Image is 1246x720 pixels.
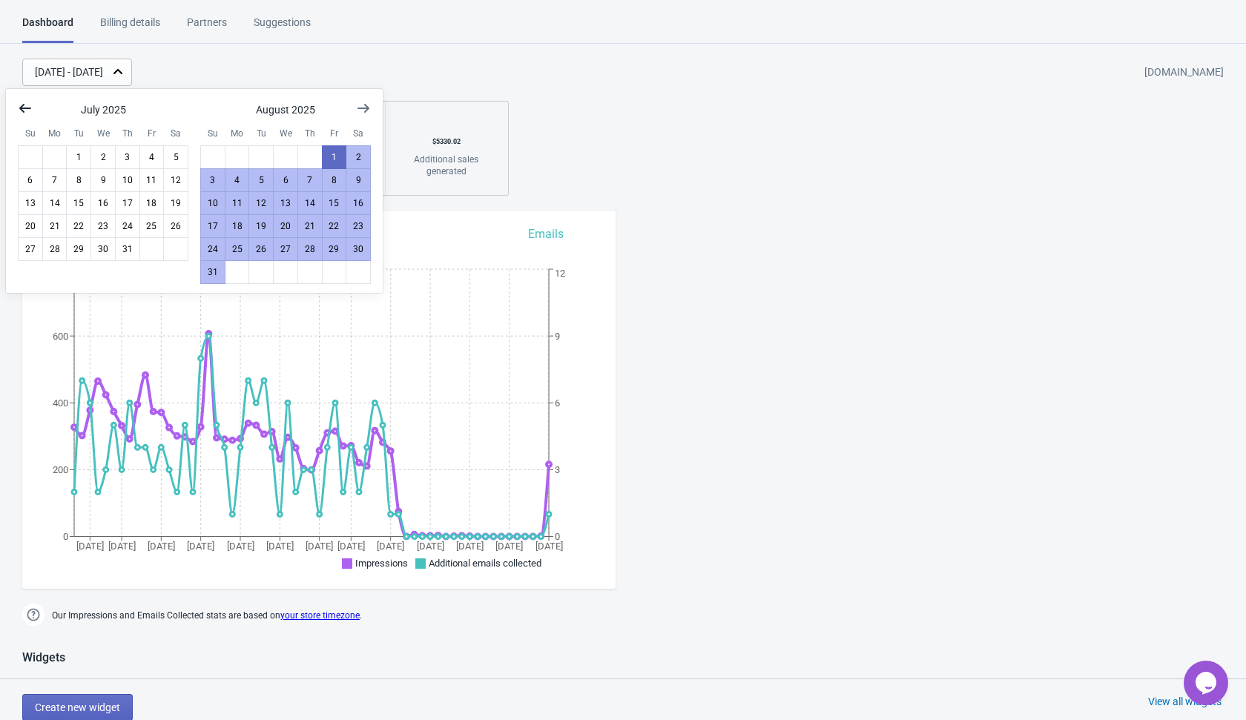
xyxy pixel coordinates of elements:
button: July 29 2025 [66,237,91,261]
tspan: [DATE] [108,541,136,552]
tspan: [DATE] [535,541,563,552]
tspan: [DATE] [266,541,294,552]
button: July 9 2025 [90,168,116,192]
button: July 6 2025 [18,168,43,192]
button: August 31 2025 [200,260,225,284]
img: help.png [22,604,44,626]
button: July 15 2025 [66,191,91,215]
button: August 21 2025 [297,214,323,238]
div: Wednesday [90,121,116,146]
button: July 21 2025 [42,214,67,238]
button: August 12 2025 [248,191,274,215]
div: Monday [225,121,250,146]
div: Wednesday [273,121,298,146]
tspan: [DATE] [187,541,214,552]
tspan: 12 [555,268,565,279]
button: August 18 2025 [225,214,250,238]
span: Impressions [355,558,408,569]
button: July 25 2025 [139,214,165,238]
tspan: [DATE] [337,541,365,552]
button: August 1 2025 [322,145,347,169]
tspan: 200 [53,464,68,475]
div: Thursday [115,121,140,146]
div: Friday [322,121,347,146]
div: Additional sales generated [400,153,492,177]
a: your store timezone [280,610,360,621]
button: August 9 2025 [346,168,371,192]
button: August 24 2025 [200,237,225,261]
tspan: 0 [555,531,560,542]
button: July 7 2025 [42,168,67,192]
button: July 3 2025 [115,145,140,169]
div: Saturday [163,121,188,146]
button: July 26 2025 [163,214,188,238]
span: Our Impressions and Emails Collected stats are based on . [52,604,362,628]
div: $ 5330.02 [400,130,492,153]
button: July 30 2025 [90,237,116,261]
button: July 28 2025 [42,237,67,261]
button: July 22 2025 [66,214,91,238]
button: August 13 2025 [273,191,298,215]
button: August 17 2025 [200,214,225,238]
tspan: [DATE] [148,541,175,552]
button: July 11 2025 [139,168,165,192]
button: August 16 2025 [346,191,371,215]
button: August 25 2025 [225,237,250,261]
div: Partners [187,15,227,41]
tspan: 400 [53,397,68,409]
button: July 10 2025 [115,168,140,192]
div: Suggestions [254,15,311,41]
tspan: [DATE] [76,541,104,552]
div: Billing details [100,15,160,41]
button: August 7 2025 [297,168,323,192]
button: July 4 2025 [139,145,165,169]
button: August 6 2025 [273,168,298,192]
div: Sunday [200,121,225,146]
button: August 23 2025 [346,214,371,238]
div: Sunday [18,121,43,146]
button: August 20 2025 [273,214,298,238]
button: July 23 2025 [90,214,116,238]
button: July 31 2025 [115,237,140,261]
button: August 27 2025 [273,237,298,261]
button: August 4 2025 [225,168,250,192]
button: August 11 2025 [225,191,250,215]
div: Dashboard [22,15,73,43]
button: July 2 2025 [90,145,116,169]
tspan: [DATE] [456,541,484,552]
button: August 19 2025 [248,214,274,238]
button: July 12 2025 [163,168,188,192]
button: July 8 2025 [66,168,91,192]
button: July 24 2025 [115,214,140,238]
div: Monday [42,121,67,146]
div: [DATE] - [DATE] [35,65,103,80]
button: July 18 2025 [139,191,165,215]
button: July 13 2025 [18,191,43,215]
button: August 15 2025 [322,191,347,215]
div: Tuesday [248,121,274,146]
tspan: [DATE] [227,541,254,552]
tspan: 600 [53,331,68,342]
button: Show previous month, June 2025 [12,95,39,122]
tspan: [DATE] [495,541,523,552]
button: July 27 2025 [18,237,43,261]
button: July 16 2025 [90,191,116,215]
button: August 8 2025 [322,168,347,192]
button: Show next month, September 2025 [350,95,377,122]
button: August 26 2025 [248,237,274,261]
button: July 1 2025 [66,145,91,169]
div: [DOMAIN_NAME] [1144,59,1224,86]
button: August 14 2025 [297,191,323,215]
button: July 20 2025 [18,214,43,238]
iframe: chat widget [1184,661,1231,705]
button: August 29 2025 [322,237,347,261]
button: August 5 2025 [248,168,274,192]
button: July 14 2025 [42,191,67,215]
button: August 3 2025 [200,168,225,192]
button: August 22 2025 [322,214,347,238]
button: July 17 2025 [115,191,140,215]
button: August 30 2025 [346,237,371,261]
tspan: 3 [555,464,560,475]
button: July 19 2025 [163,191,188,215]
div: Tuesday [66,121,91,146]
